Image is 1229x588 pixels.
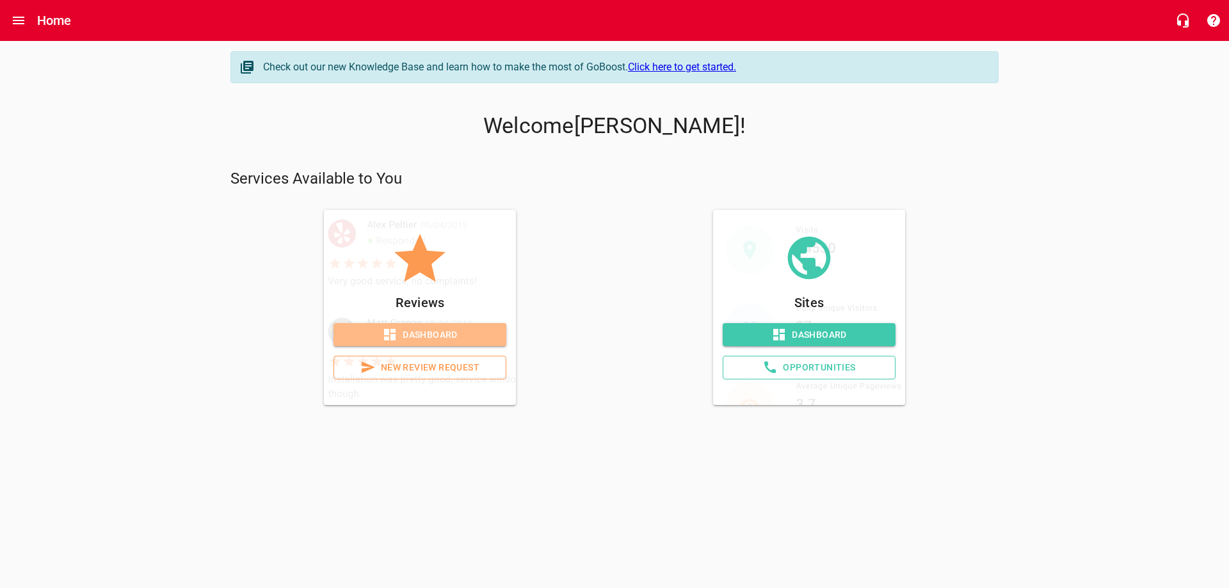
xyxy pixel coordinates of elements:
a: Dashboard [723,323,896,347]
div: Check out our new Knowledge Base and learn how to make the most of GoBoost. [263,60,985,75]
p: Welcome [PERSON_NAME] ! [230,113,999,139]
h6: Home [37,10,72,31]
button: Live Chat [1168,5,1198,36]
span: Dashboard [733,327,885,343]
span: Dashboard [344,327,496,343]
span: Opportunities [734,360,885,376]
button: Open drawer [3,5,34,36]
p: Services Available to You [230,169,999,189]
p: Sites [723,292,896,313]
button: Support Portal [1198,5,1229,36]
a: Dashboard [333,323,506,347]
a: Opportunities [723,356,896,379]
span: New Review Request [344,360,495,376]
p: Reviews [333,292,506,313]
a: Click here to get started. [628,61,736,73]
a: New Review Request [333,356,506,379]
